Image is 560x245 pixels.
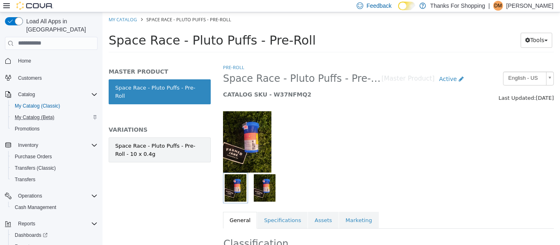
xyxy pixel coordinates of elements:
button: Tools [418,20,450,36]
a: English - US [401,59,451,73]
span: Transfers (Classic) [15,165,56,171]
p: Thanks For Shopping [430,1,485,11]
span: [DATE] [433,83,451,89]
span: Purchase Orders [15,153,52,160]
span: Space Race - Pluto Puffs - Pre-Roll [44,4,129,10]
button: Cash Management [8,202,101,213]
a: Marketing [237,200,276,217]
span: Purchase Orders [11,152,98,162]
span: Home [18,58,31,64]
button: Catalog [15,90,38,99]
p: | [488,1,490,11]
span: Customers [18,75,42,81]
span: Transfers [15,176,35,183]
button: Inventory [2,139,101,151]
input: Dark Mode [398,2,415,10]
a: Dashboards [8,229,101,241]
button: Reports [15,219,39,229]
a: Customers [15,73,45,83]
span: Catalog [15,90,98,99]
a: Purchase Orders [11,152,55,162]
a: Specifications [155,200,205,217]
p: [PERSON_NAME] [506,1,553,11]
a: Dashboards [11,230,51,240]
span: Promotions [15,126,40,132]
span: Promotions [11,124,98,134]
button: Customers [2,72,101,83]
h5: CATALOG SKU - W37NFMQ2 [121,79,366,86]
span: Transfers (Classic) [11,163,98,173]
button: Operations [2,190,101,202]
span: My Catalog (Beta) [11,112,98,122]
a: Pre-Roll [121,52,142,58]
a: Home [15,56,34,66]
span: Transfers [11,175,98,184]
button: Transfers [8,174,101,185]
div: Space Race - Pluto Puffs - Pre-Roll - 10 x 0.4g [13,130,102,146]
span: Feedback [367,2,392,10]
span: Cash Management [11,202,98,212]
span: Operations [18,193,42,199]
span: Catalog [18,91,35,98]
img: Cova [16,2,53,10]
span: My Catalog (Classic) [15,103,60,109]
span: DM [494,1,502,11]
button: Inventory [15,140,41,150]
button: Purchase Orders [8,151,101,162]
span: Inventory [18,142,38,148]
button: My Catalog (Beta) [8,112,101,123]
span: Reports [15,219,98,229]
span: Active [337,63,354,70]
span: Last Updated: [396,83,433,89]
span: My Catalog (Beta) [15,114,55,121]
h5: MASTER PRODUCT [6,56,108,63]
div: Daulton MacDonald [493,1,503,11]
button: Transfers (Classic) [8,162,101,174]
span: Cash Management [15,204,56,211]
a: My Catalog [6,4,34,10]
span: Load All Apps in [GEOGRAPHIC_DATA] [23,17,98,34]
h5: VARIATIONS [6,114,108,121]
button: Home [2,55,101,67]
a: Promotions [11,124,43,134]
a: Transfers (Classic) [11,163,59,173]
button: Promotions [8,123,101,135]
span: Reports [18,220,35,227]
span: Dashboards [11,230,98,240]
button: Operations [15,191,46,201]
span: Inventory [15,140,98,150]
button: My Catalog (Classic) [8,100,101,112]
a: My Catalog (Beta) [11,112,58,122]
a: Cash Management [11,202,59,212]
a: My Catalog (Classic) [11,101,64,111]
a: General [121,200,155,217]
span: My Catalog (Classic) [11,101,98,111]
small: [Master Product] [279,63,332,70]
button: Catalog [2,89,101,100]
span: Home [15,56,98,66]
img: 150 [121,99,169,160]
span: Customers [15,72,98,83]
a: Transfers [11,175,39,184]
span: Dashboards [15,232,48,238]
span: Space Race - Pluto Puffs - Pre-Roll [6,21,213,35]
span: Operations [15,191,98,201]
a: Space Race - Pluto Puffs - Pre-Roll [6,67,108,92]
h2: Classification [121,225,451,238]
button: Reports [2,218,101,229]
span: English - US [401,60,440,72]
span: Space Race - Pluto Puffs - Pre-Roll [121,60,279,73]
a: Assets [205,200,236,217]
